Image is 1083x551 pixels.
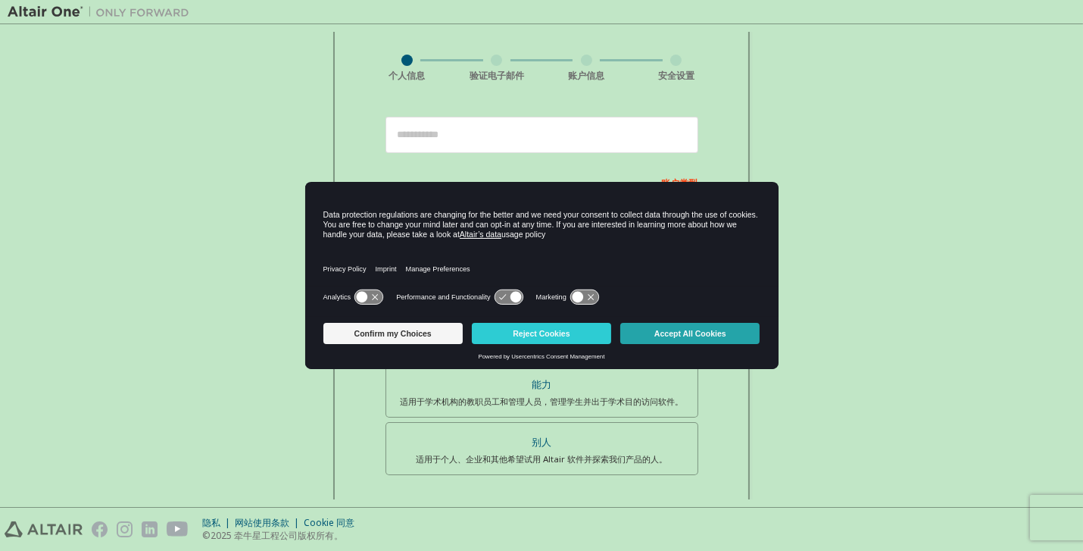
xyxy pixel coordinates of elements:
img: facebook.svg [92,521,108,537]
img: linkedin.svg [142,521,158,537]
img: altair_logo.svg [5,521,83,537]
div: 账户类型 [385,170,698,194]
div: 您的个人资料 [385,498,698,522]
div: 验证电子邮件 [452,70,542,82]
img: 牵牛星一号 [8,5,197,20]
div: 安全设置 [632,70,722,82]
div: 网站使用条款 [235,517,304,529]
div: 个人信息 [362,70,452,82]
div: 账户信息 [541,70,632,82]
p: © [202,529,364,542]
div: 能力 [395,374,688,396]
div: 适用于学术机构的教职员工和管理人员，管理学生并出于学术目的访问软件。 [395,396,688,408]
img: youtube.svg [167,521,189,537]
div: Cookie 同意 [304,517,364,529]
div: 适用于个人、企业和其他希望试用 Altair 软件并探索我们产品的人。 [395,453,688,465]
div: 隐私 [202,517,235,529]
img: instagram.svg [117,521,133,537]
font: 2025 牵牛星工程公司版权所有。 [211,529,343,542]
div: 别人 [395,432,688,453]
